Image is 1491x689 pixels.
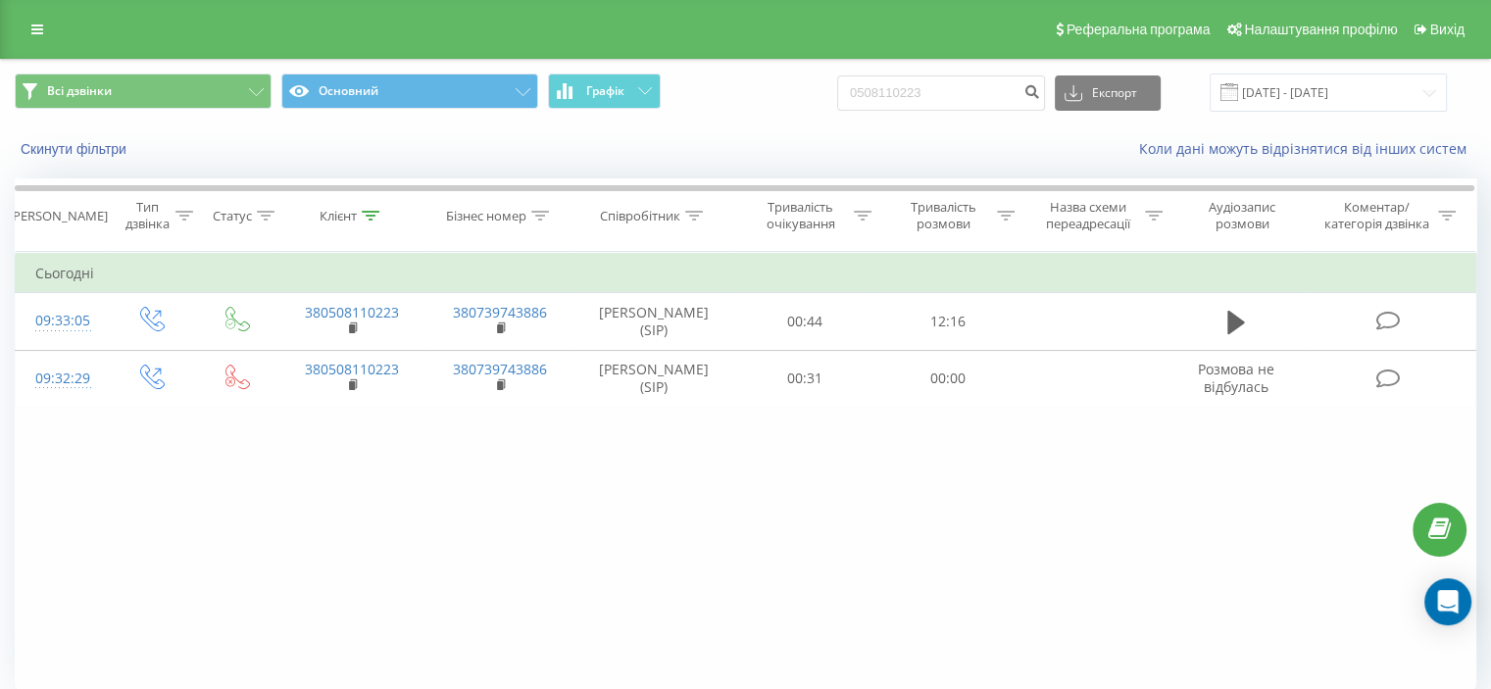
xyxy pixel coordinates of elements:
[213,208,252,224] div: Статус
[752,199,850,232] div: Тривалість очікування
[16,254,1476,293] td: Сьогодні
[9,208,108,224] div: [PERSON_NAME]
[1067,22,1211,37] span: Реферальна програма
[1055,75,1161,111] button: Експорт
[1198,360,1274,396] span: Розмова не відбулась
[876,293,1019,350] td: 12:16
[446,208,526,224] div: Бізнес номер
[1318,199,1433,232] div: Коментар/категорія дзвінка
[734,293,876,350] td: 00:44
[837,75,1045,111] input: Пошук за номером
[453,303,547,321] a: 380739743886
[574,293,734,350] td: [PERSON_NAME] (SIP)
[1037,199,1140,232] div: Назва схеми переадресації
[548,74,661,109] button: Графік
[600,208,680,224] div: Співробітник
[15,140,136,158] button: Скинути фільтри
[305,303,399,321] a: 380508110223
[453,360,547,378] a: 380739743886
[1139,139,1476,158] a: Коли дані можуть відрізнятися вiд інших систем
[320,208,357,224] div: Клієнт
[35,302,87,340] div: 09:33:05
[47,83,112,99] span: Всі дзвінки
[734,350,876,407] td: 00:31
[1244,22,1397,37] span: Налаштування профілю
[574,350,734,407] td: [PERSON_NAME] (SIP)
[894,199,992,232] div: Тривалість розмови
[124,199,170,232] div: Тип дзвінка
[1185,199,1300,232] div: Аудіозапис розмови
[35,360,87,398] div: 09:32:29
[305,360,399,378] a: 380508110223
[281,74,538,109] button: Основний
[876,350,1019,407] td: 00:00
[1424,578,1471,625] div: Open Intercom Messenger
[15,74,272,109] button: Всі дзвінки
[1430,22,1465,37] span: Вихід
[586,84,624,98] span: Графік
